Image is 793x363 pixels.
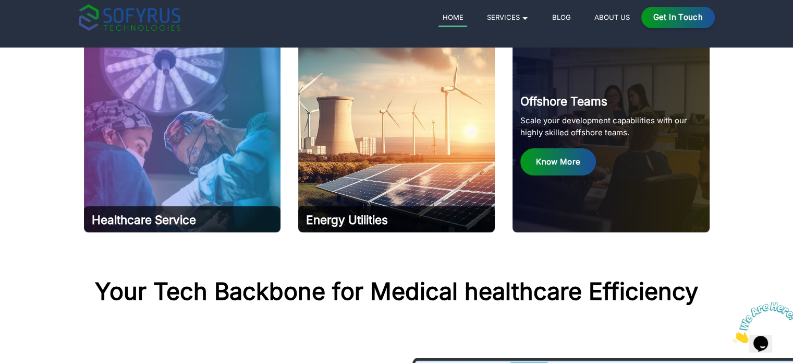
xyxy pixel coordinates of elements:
[548,11,575,24] a: Blog
[438,11,467,27] a: Home
[520,148,596,176] button: Know More
[4,4,69,45] img: Chat attention grabber
[520,115,702,138] p: Scale your development capabilities with our highly skilled offshore teams.
[298,36,495,233] img: Software development Company
[92,212,273,228] h2: Healthcare Service
[590,11,633,24] a: About Us
[483,11,532,24] a: Services 🞃
[84,36,281,233] img: HealthTech Solution
[520,93,702,109] h2: Offshore Teams
[79,4,180,31] img: sofyrus
[306,212,487,228] h2: Energy Utilities
[728,298,793,347] iframe: chat widget
[641,7,715,28] a: Get in Touch
[95,279,698,303] h2: Your Tech Backbone for Medical healthcare Efficiency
